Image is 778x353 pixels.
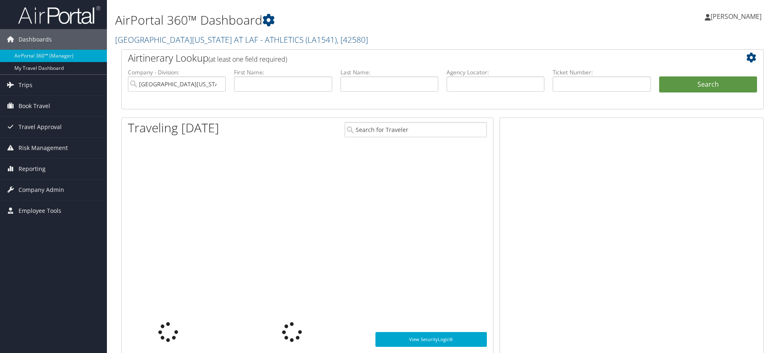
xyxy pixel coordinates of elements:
[711,12,762,21] span: [PERSON_NAME]
[306,34,337,45] span: ( LA1541 )
[345,122,487,137] input: Search for Traveler
[337,34,368,45] span: , [ 42580 ]
[19,117,62,137] span: Travel Approval
[128,51,704,65] h2: Airtinerary Lookup
[659,76,757,93] button: Search
[234,68,332,76] label: First Name:
[115,12,551,29] h1: AirPortal 360™ Dashboard
[447,68,544,76] label: Agency Locator:
[115,34,368,45] a: [GEOGRAPHIC_DATA][US_STATE] AT LAF - ATHLETICS
[19,201,61,221] span: Employee Tools
[19,138,68,158] span: Risk Management
[375,332,487,347] a: View SecurityLogic®
[19,180,64,200] span: Company Admin
[553,68,651,76] label: Ticket Number:
[208,55,287,64] span: (at least one field required)
[128,68,226,76] label: Company - Division:
[340,68,438,76] label: Last Name:
[19,29,52,50] span: Dashboards
[19,96,50,116] span: Book Travel
[18,5,100,25] img: airportal-logo.png
[128,119,219,136] h1: Traveling [DATE]
[19,75,32,95] span: Trips
[705,4,770,29] a: [PERSON_NAME]
[19,159,46,179] span: Reporting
